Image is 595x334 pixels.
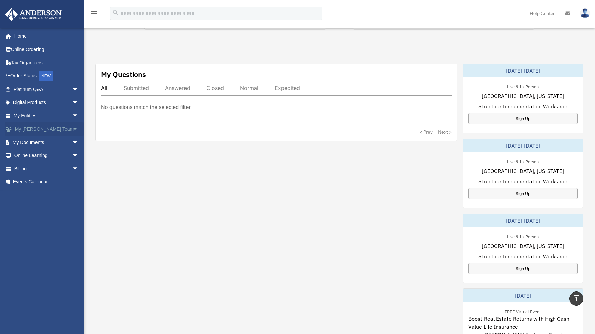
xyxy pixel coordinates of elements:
[463,214,583,227] div: [DATE]-[DATE]
[499,308,546,315] div: FREE Virtual Event
[101,103,192,112] p: No questions match the selected filter.
[478,102,567,110] span: Structure Implementation Workshop
[5,136,89,149] a: My Documentsarrow_drop_down
[463,64,583,77] div: [DATE]-[DATE]
[5,43,89,56] a: Online Ordering
[72,83,85,96] span: arrow_drop_down
[569,291,583,306] a: vertical_align_top
[112,9,119,16] i: search
[240,85,258,91] div: Normal
[478,177,567,185] span: Structure Implementation Workshop
[3,8,64,21] img: Anderson Advisors Platinum Portal
[482,167,564,175] span: [GEOGRAPHIC_DATA], [US_STATE]
[572,294,580,302] i: vertical_align_top
[275,85,300,91] div: Expedited
[5,69,89,83] a: Order StatusNEW
[468,263,578,274] a: Sign Up
[206,85,224,91] div: Closed
[468,113,578,124] a: Sign Up
[463,139,583,152] div: [DATE]-[DATE]
[5,122,89,136] a: My [PERSON_NAME] Teamarrow_drop_down
[72,96,85,110] span: arrow_drop_down
[72,122,85,136] span: arrow_drop_down
[482,242,564,250] span: [GEOGRAPHIC_DATA], [US_STATE]
[72,162,85,176] span: arrow_drop_down
[5,96,89,109] a: Digital Productsarrow_drop_down
[5,162,89,175] a: Billingarrow_drop_down
[502,158,544,165] div: Live & In-Person
[482,92,564,100] span: [GEOGRAPHIC_DATA], [US_STATE]
[502,83,544,90] div: Live & In-Person
[468,188,578,199] a: Sign Up
[101,69,146,79] div: My Questions
[39,71,53,81] div: NEW
[124,85,149,91] div: Submitted
[463,289,583,302] div: [DATE]
[165,85,190,91] div: Answered
[90,9,98,17] i: menu
[580,8,590,18] img: User Pic
[72,136,85,149] span: arrow_drop_down
[478,252,567,260] span: Structure Implementation Workshop
[72,109,85,123] span: arrow_drop_down
[72,149,85,163] span: arrow_drop_down
[90,12,98,17] a: menu
[468,315,578,331] span: Boost Real Estate Returns with High Cash Value Life Insurance
[5,83,89,96] a: Platinum Q&Aarrow_drop_down
[5,175,89,189] a: Events Calendar
[5,109,89,122] a: My Entitiesarrow_drop_down
[502,233,544,240] div: Live & In-Person
[5,149,89,162] a: Online Learningarrow_drop_down
[101,85,107,91] div: All
[5,56,89,69] a: Tax Organizers
[5,29,85,43] a: Home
